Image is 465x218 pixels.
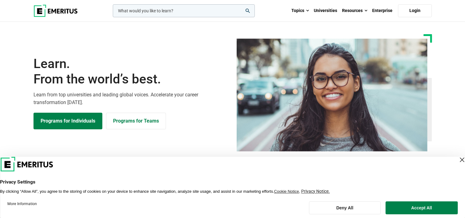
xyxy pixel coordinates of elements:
img: Learn from the world's best [237,38,428,151]
a: Explore Programs [33,113,102,129]
a: Explore for Business [106,113,166,129]
span: From the world’s best. [33,71,229,87]
a: Login [398,4,432,17]
input: woocommerce-product-search-field-0 [113,4,255,17]
h1: Learn. [33,56,229,87]
p: Learn from top universities and leading global voices. Accelerate your career transformation [DATE]. [33,91,229,107]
